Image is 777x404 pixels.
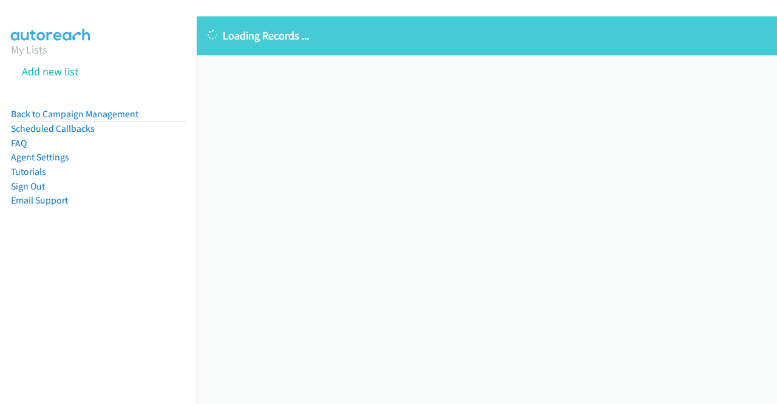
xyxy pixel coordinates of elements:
a: Add new list [22,64,78,78]
a: Sign Out [11,180,45,192]
p: Loading Records ... [208,27,766,44]
a: FAQ [11,137,27,149]
a: My Lists [11,43,47,56]
a: Tutorials [11,166,46,177]
a: Agent Settings [11,151,69,163]
a: Scheduled Callbacks [11,123,95,134]
a: Email Support [11,194,68,206]
a: Back to Campaign Management [11,108,138,120]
